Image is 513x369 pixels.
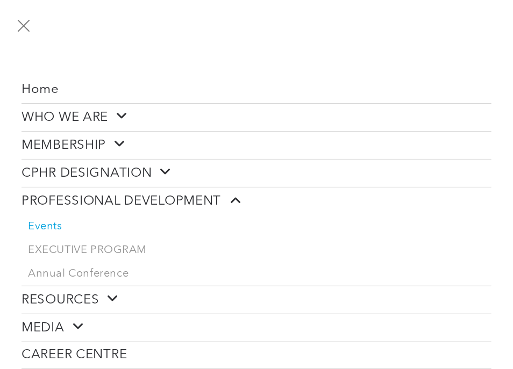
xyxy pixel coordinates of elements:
a: MEMBERSHIP [22,132,491,159]
a: CPHR DESIGNATION [22,160,491,187]
a: CAREER CENTRE [22,342,491,368]
a: Events [22,215,491,238]
a: PROFESSIONAL DEVELOPMENT [22,187,491,215]
a: Annual Conference [22,262,491,286]
span: MEMBERSHIP [22,137,126,154]
a: RESOURCES [22,286,491,314]
a: WHO WE ARE [22,104,491,131]
a: Home [22,77,491,103]
a: EXECUTIVE PROGRAM [22,238,491,262]
a: MEDIA [22,314,491,342]
button: menu [10,12,38,40]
